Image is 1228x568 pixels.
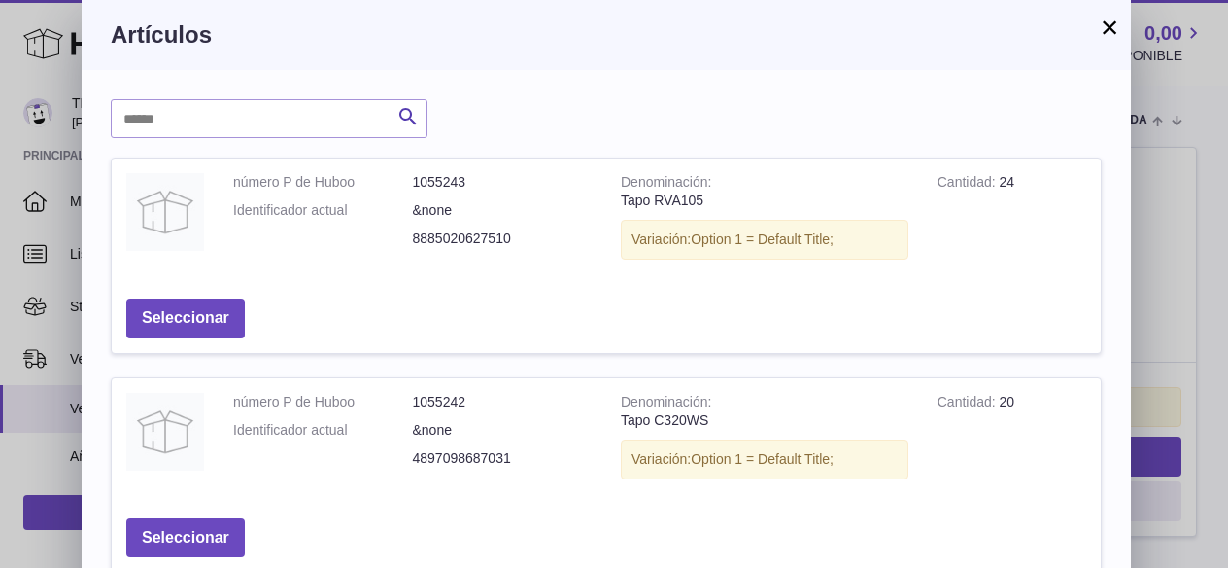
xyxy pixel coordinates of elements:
[621,440,908,479] div: Variación:
[621,192,908,210] div: Tapo RVA105
[126,173,204,251] img: Tapo RVA105
[1098,16,1121,39] button: ×
[233,173,413,192] dt: número P de Huboo
[621,411,908,430] div: Tapo C320WS
[413,421,593,440] dd: &none
[413,201,593,220] dd: &none
[938,394,1000,414] strong: Cantidad
[233,201,413,220] dt: Identificador actual
[621,394,711,414] strong: Denominación
[621,174,711,195] strong: Denominación
[126,299,245,338] button: Seleccionar
[413,230,593,248] dd: 8885020627510
[233,393,413,411] dt: número P de Huboo
[621,220,908,260] div: Variación:
[413,393,593,411] dd: 1055242
[938,174,1000,195] strong: Cantidad
[126,393,204,471] img: Tapo C320WS
[923,159,1101,284] td: 24
[126,518,245,558] button: Seleccionar
[233,421,413,440] dt: Identificador actual
[111,19,1102,51] h3: Artículos
[691,231,834,247] span: Option 1 = Default Title;
[691,451,834,467] span: Option 1 = Default Title;
[413,173,593,192] dd: 1055243
[923,378,1101,504] td: 20
[413,449,593,468] dd: 4897098687031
